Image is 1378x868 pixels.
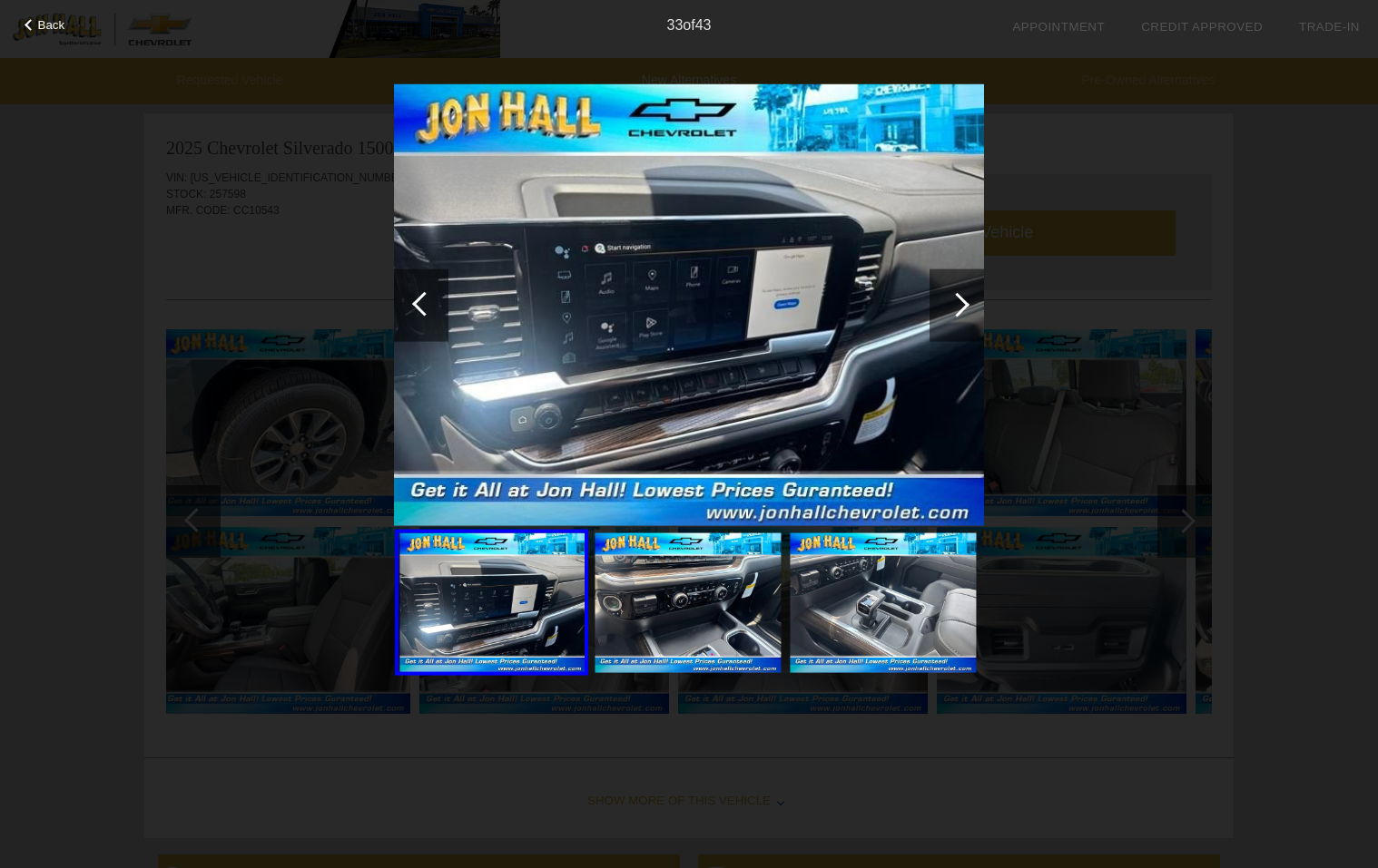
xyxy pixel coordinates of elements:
img: 34.jpg [595,533,781,673]
span: 43 [695,17,712,33]
a: Trade-In [1299,20,1360,34]
span: 33 [667,17,684,33]
a: Credit Approved [1141,20,1263,34]
img: 33.jpg [394,83,984,526]
a: Appointment [1012,20,1105,34]
span: Back [38,18,65,32]
img: 35.jpg [790,533,976,673]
